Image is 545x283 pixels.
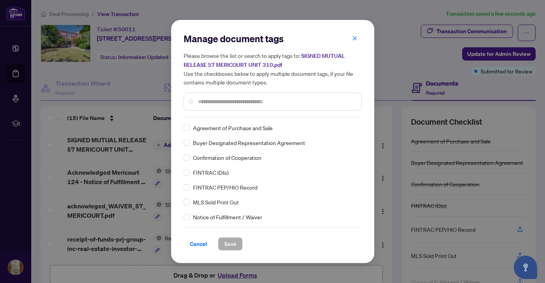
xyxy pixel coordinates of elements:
[193,138,305,147] span: Buyer Designated Representation Agreement
[193,183,257,192] span: FINTRAC PEP/HIO Record
[184,51,362,86] h5: Please browse the list or search to apply tags to: Use the checkboxes below to apply multiple doc...
[193,168,229,177] span: FINTRAC ID(s)
[193,198,239,206] span: MLS Sold Print Out
[190,238,207,250] span: Cancel
[193,153,261,162] span: Confirmation of Cooperation
[193,124,273,132] span: Agreement of Purchase and Sale
[184,32,362,45] h2: Manage document tags
[218,237,243,251] button: Save
[184,237,213,251] button: Cancel
[514,256,537,279] button: Open asap
[352,36,357,41] span: close
[193,213,262,221] span: Notice of Fulfillment / Waiver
